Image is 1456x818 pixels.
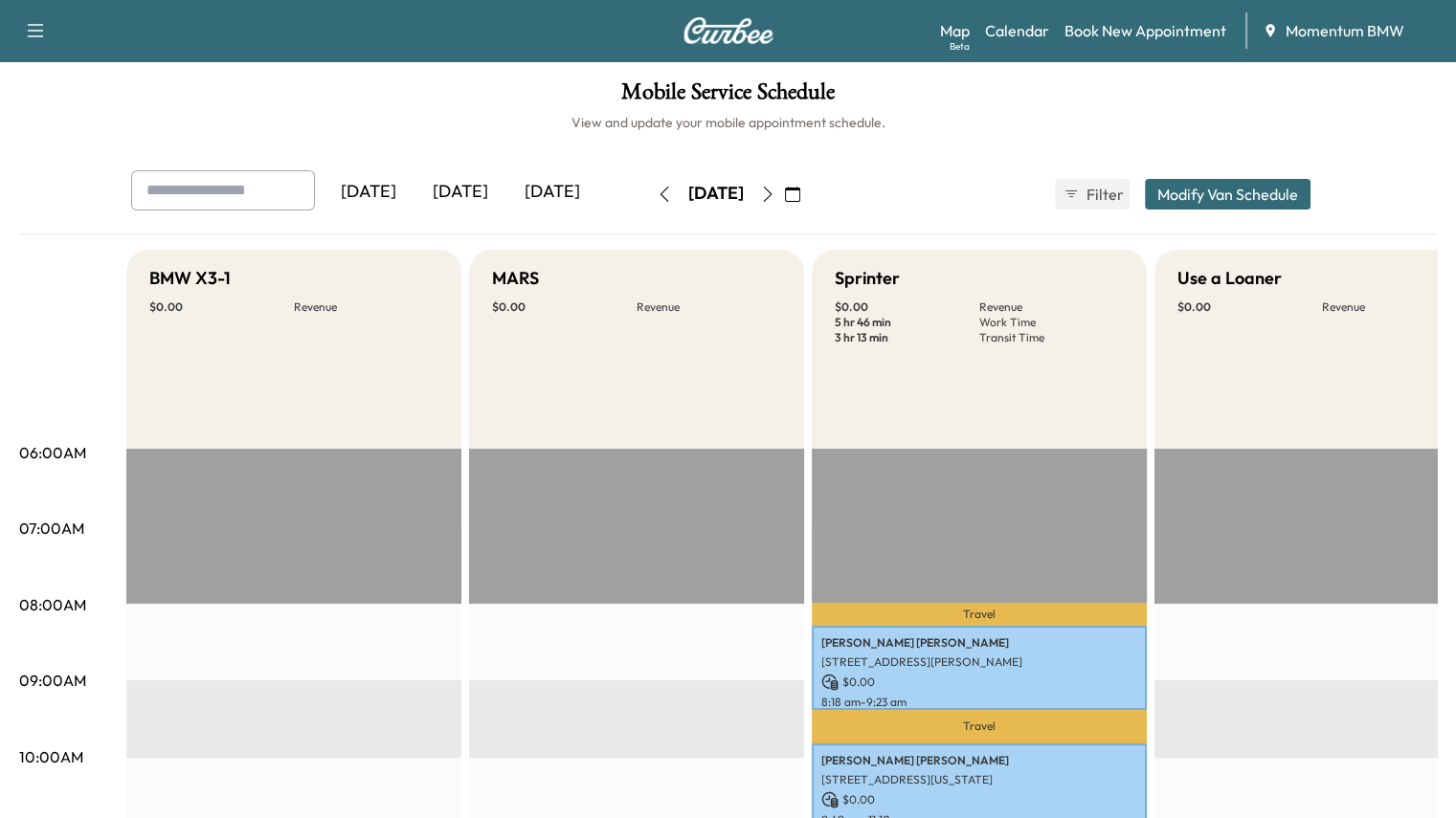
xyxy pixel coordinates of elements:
[149,299,294,315] p: $ 0.00
[683,17,774,44] img: Curbee Logo
[149,265,231,292] h5: BMW X3-1
[1177,299,1322,315] p: $ 0.00
[985,19,1049,42] a: Calendar
[821,791,1137,808] p: $ 0.00
[19,593,86,616] p: 08:00AM
[1286,19,1404,42] span: Momentum BMW
[812,710,1147,743] p: Travel
[1086,183,1121,206] span: Filter
[950,39,970,54] div: Beta
[821,772,1137,787] p: [STREET_ADDRESS][US_STATE]
[19,113,1437,132] h6: View and update your mobile appointment schedule.
[1055,179,1130,210] button: Filter
[19,441,86,464] p: 06:00AM
[979,315,1124,330] p: Work Time
[835,265,900,292] h5: Sprinter
[506,170,598,214] div: [DATE]
[323,170,414,214] div: [DATE]
[821,654,1137,670] p: [STREET_ADDRESS][PERSON_NAME]
[294,299,438,315] p: Revenue
[1177,265,1282,292] h5: Use a Loaner
[19,669,86,692] p: 09:00AM
[835,330,979,345] p: 3 hr 13 min
[19,517,84,540] p: 07:00AM
[821,695,1137,710] p: 8:18 am - 9:23 am
[835,315,979,330] p: 5 hr 46 min
[1064,19,1226,42] a: Book New Appointment
[492,299,637,315] p: $ 0.00
[979,330,1124,345] p: Transit Time
[688,182,744,206] div: [DATE]
[19,80,1437,113] h1: Mobile Service Schedule
[19,745,83,768] p: 10:00AM
[821,753,1137,768] p: [PERSON_NAME] [PERSON_NAME]
[492,265,539,292] h5: MARS
[1145,179,1310,210] button: Modify Van Schedule
[812,603,1147,626] p: Travel
[821,635,1137,651] p: [PERSON_NAME] [PERSON_NAME]
[979,299,1124,315] p: Revenue
[940,19,970,42] a: MapBeta
[821,674,1137,691] p: $ 0.00
[835,299,979,315] p: $ 0.00
[414,170,506,214] div: [DATE]
[637,299,781,315] p: Revenue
